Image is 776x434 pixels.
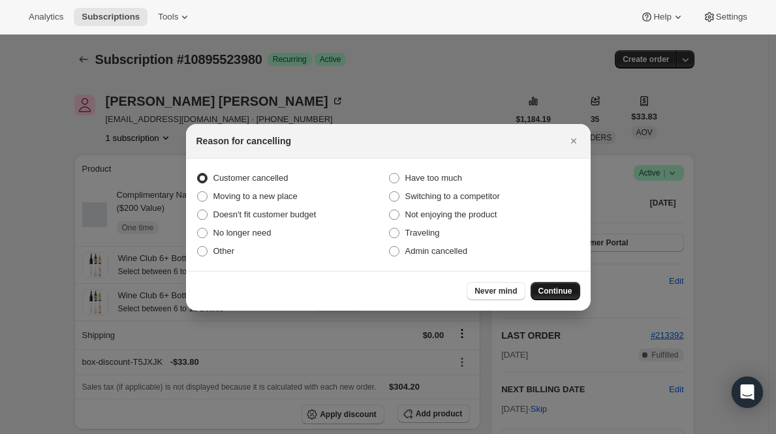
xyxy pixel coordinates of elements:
button: Never mind [467,282,525,300]
span: Subscriptions [82,12,140,22]
span: Help [653,12,671,22]
span: Tools [158,12,178,22]
span: Customer cancelled [213,173,288,183]
button: Close [565,132,583,150]
button: Settings [695,8,755,26]
button: Subscriptions [74,8,147,26]
span: No longer need [213,228,272,238]
span: Traveling [405,228,440,238]
button: Tools [150,8,199,26]
div: Open Intercom Messenger [732,377,763,408]
span: Moving to a new place [213,191,298,201]
span: Settings [716,12,747,22]
button: Help [632,8,692,26]
button: Continue [531,282,580,300]
button: Analytics [21,8,71,26]
span: Not enjoying the product [405,209,497,219]
span: Doesn't fit customer budget [213,209,317,219]
span: Never mind [474,286,517,296]
span: Analytics [29,12,63,22]
span: Switching to a competitor [405,191,500,201]
span: Admin cancelled [405,246,467,256]
h2: Reason for cancelling [196,134,291,147]
span: Have too much [405,173,462,183]
span: Other [213,246,235,256]
span: Continue [538,286,572,296]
